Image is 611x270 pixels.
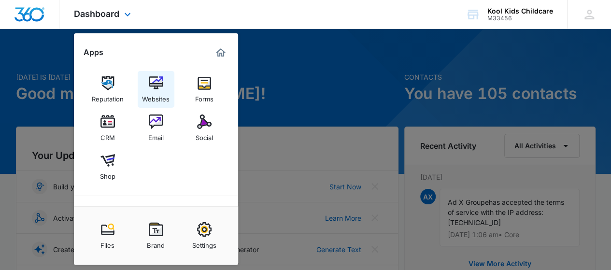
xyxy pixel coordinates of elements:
div: Files [100,237,114,249]
a: Social [186,110,223,146]
div: Brand [147,237,165,249]
h2: Apps [84,48,103,57]
a: Settings [186,217,223,254]
a: Marketing 360® Dashboard [213,45,228,60]
div: Reputation [92,90,124,103]
div: Websites [142,90,170,103]
span: Dashboard [74,9,119,19]
div: Email [148,129,164,142]
div: Social [196,129,213,142]
div: Forms [195,90,213,103]
a: Websites [138,71,174,108]
div: account name [487,7,553,15]
a: Forms [186,71,223,108]
a: Shop [89,148,126,185]
a: Brand [138,217,174,254]
a: Files [89,217,126,254]
a: CRM [89,110,126,146]
div: CRM [100,129,115,142]
a: Email [138,110,174,146]
div: account id [487,15,553,22]
div: Shop [100,168,115,180]
a: Reputation [89,71,126,108]
div: Settings [192,237,216,249]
